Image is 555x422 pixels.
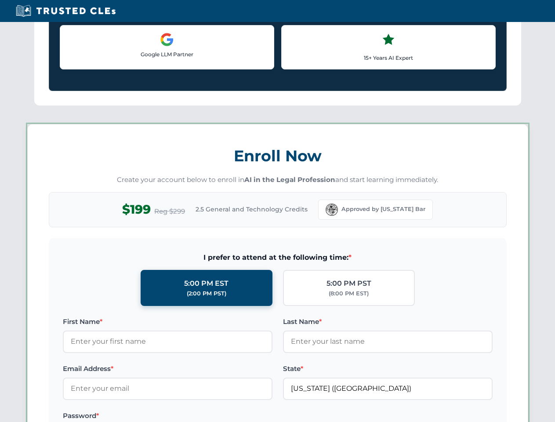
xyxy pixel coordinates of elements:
img: Google [160,33,174,47]
div: (8:00 PM EST) [329,289,369,298]
span: 2.5 General and Technology Credits [196,204,308,214]
img: Florida Bar [326,204,338,216]
span: $199 [122,200,151,219]
strong: AI in the Legal Profession [244,175,335,184]
label: Password [63,411,272,421]
p: Create your account below to enroll in and start learning immediately. [49,175,507,185]
input: Enter your last name [283,331,493,353]
div: 5:00 PM EST [184,278,229,289]
div: 5:00 PM PST [326,278,371,289]
label: State [283,364,493,374]
img: Trusted CLEs [13,4,118,18]
input: Florida (FL) [283,378,493,400]
input: Enter your email [63,378,272,400]
label: Email Address [63,364,272,374]
span: I prefer to attend at the following time: [63,252,493,263]
label: First Name [63,316,272,327]
label: Last Name [283,316,493,327]
span: Approved by [US_STATE] Bar [341,205,425,214]
p: 15+ Years AI Expert [289,54,488,62]
p: Google LLM Partner [67,50,267,58]
span: Reg $299 [154,206,185,217]
input: Enter your first name [63,331,272,353]
div: (2:00 PM PST) [187,289,226,298]
h3: Enroll Now [49,142,507,170]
